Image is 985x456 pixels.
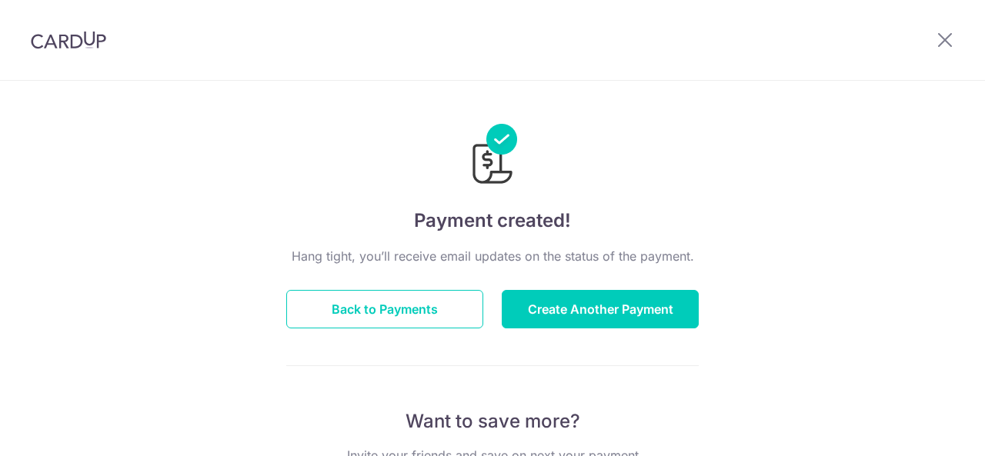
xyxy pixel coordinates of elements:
[286,409,699,434] p: Want to save more?
[286,247,699,265] p: Hang tight, you’ll receive email updates on the status of the payment.
[31,31,106,49] img: CardUp
[286,290,483,328] button: Back to Payments
[468,124,517,188] img: Payments
[502,290,699,328] button: Create Another Payment
[886,410,970,448] iframe: Opens a widget where you can find more information
[286,207,699,235] h4: Payment created!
